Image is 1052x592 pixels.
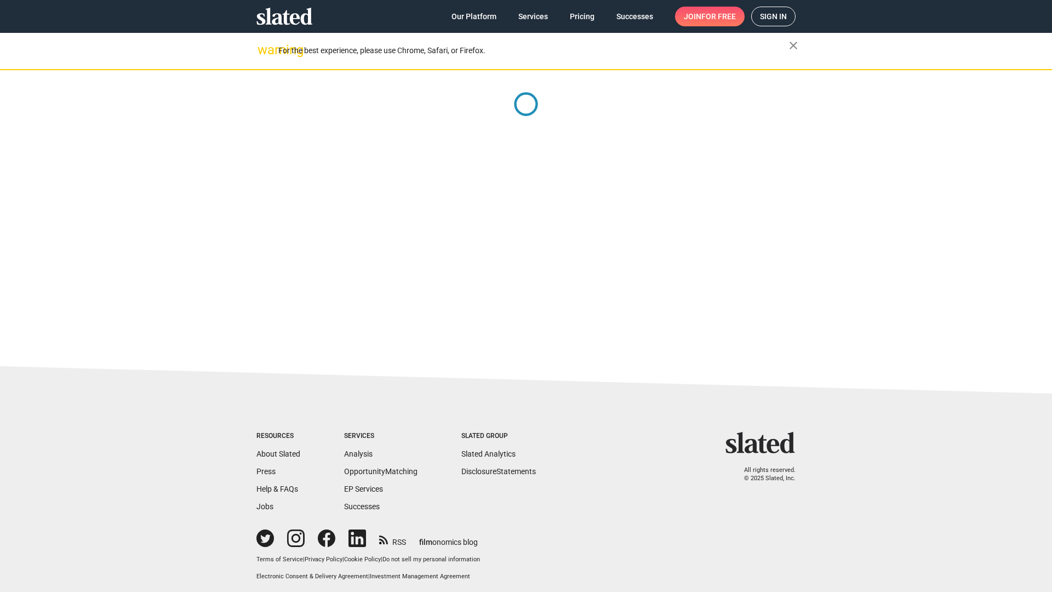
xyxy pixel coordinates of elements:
[561,7,603,26] a: Pricing
[510,7,557,26] a: Services
[303,556,305,563] span: |
[381,556,382,563] span: |
[616,7,653,26] span: Successes
[443,7,505,26] a: Our Platform
[419,528,478,548] a: filmonomics blog
[518,7,548,26] span: Services
[256,485,298,493] a: Help & FAQs
[305,556,342,563] a: Privacy Policy
[733,466,796,482] p: All rights reserved. © 2025 Slated, Inc.
[344,502,380,511] a: Successes
[382,556,480,564] button: Do not sell my personal information
[342,556,344,563] span: |
[461,449,516,458] a: Slated Analytics
[344,449,373,458] a: Analysis
[344,556,381,563] a: Cookie Policy
[344,485,383,493] a: EP Services
[344,432,418,441] div: Services
[461,432,536,441] div: Slated Group
[684,7,736,26] span: Join
[675,7,745,26] a: Joinfor free
[701,7,736,26] span: for free
[461,467,536,476] a: DisclosureStatements
[256,432,300,441] div: Resources
[256,573,368,580] a: Electronic Consent & Delivery Agreement
[258,43,271,56] mat-icon: warning
[256,502,273,511] a: Jobs
[278,43,789,58] div: For the best experience, please use Chrome, Safari, or Firefox.
[370,573,470,580] a: Investment Management Agreement
[256,467,276,476] a: Press
[256,449,300,458] a: About Slated
[451,7,496,26] span: Our Platform
[608,7,662,26] a: Successes
[760,7,787,26] span: Sign in
[379,531,406,548] a: RSS
[368,573,370,580] span: |
[344,467,418,476] a: OpportunityMatching
[570,7,594,26] span: Pricing
[751,7,796,26] a: Sign in
[787,39,800,52] mat-icon: close
[256,556,303,563] a: Terms of Service
[419,538,432,547] span: film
